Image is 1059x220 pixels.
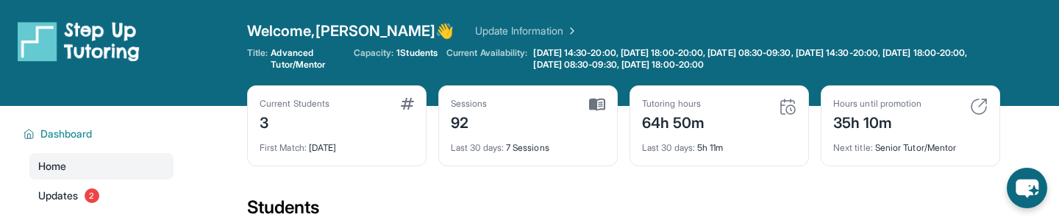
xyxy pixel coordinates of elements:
[38,159,66,174] span: Home
[35,127,165,141] button: Dashboard
[451,142,504,153] span: Last 30 days :
[451,98,488,110] div: Sessions
[530,47,1000,71] a: [DATE] 14:30-20:00, [DATE] 18:00-20:00, [DATE] 08:30-09:30, [DATE] 14:30-20:00, [DATE] 18:00-20:0...
[563,24,578,38] img: Chevron Right
[18,21,140,62] img: logo
[354,47,394,59] span: Capacity:
[779,98,796,116] img: card
[642,110,705,133] div: 64h 50m
[29,182,174,209] a: Updates2
[451,133,605,154] div: 7 Sessions
[260,142,307,153] span: First Match :
[247,47,268,71] span: Title:
[589,98,605,111] img: card
[833,110,921,133] div: 35h 10m
[260,110,329,133] div: 3
[833,98,921,110] div: Hours until promotion
[40,127,93,141] span: Dashboard
[85,188,99,203] span: 2
[642,142,695,153] span: Last 30 days :
[833,142,873,153] span: Next title :
[451,110,488,133] div: 92
[401,98,414,110] img: card
[247,21,454,41] span: Welcome, [PERSON_NAME] 👋
[260,133,414,154] div: [DATE]
[446,47,527,71] span: Current Availability:
[271,47,344,71] span: Advanced Tutor/Mentor
[642,98,705,110] div: Tutoring hours
[38,188,79,203] span: Updates
[642,133,796,154] div: 5h 11m
[29,153,174,180] a: Home
[833,133,988,154] div: Senior Tutor/Mentor
[970,98,988,116] img: card
[1007,168,1047,208] button: chat-button
[260,98,329,110] div: Current Students
[533,47,997,71] span: [DATE] 14:30-20:00, [DATE] 18:00-20:00, [DATE] 08:30-09:30, [DATE] 14:30-20:00, [DATE] 18:00-20:0...
[475,24,578,38] a: Update Information
[396,47,438,59] span: 1 Students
